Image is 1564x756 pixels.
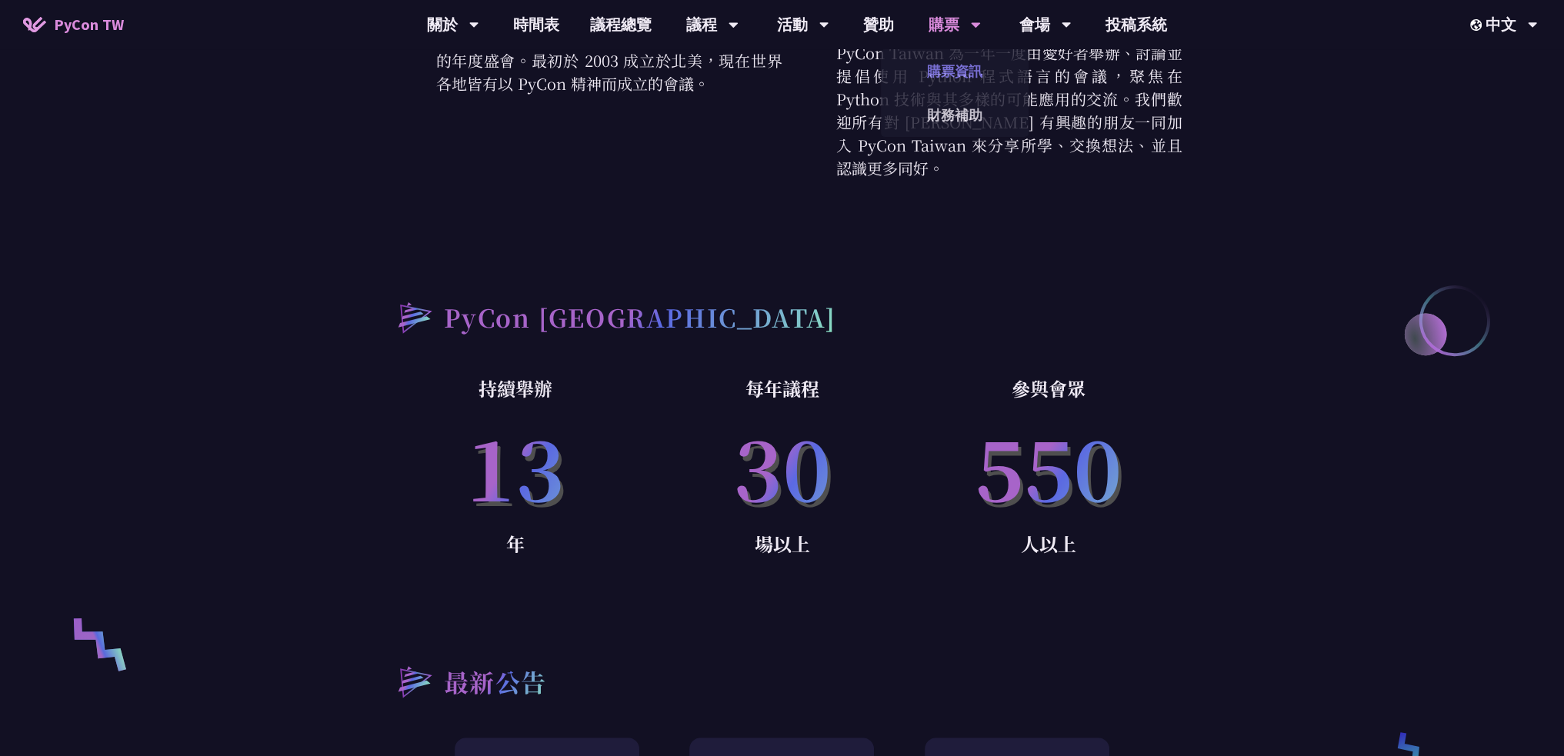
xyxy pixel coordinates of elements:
[881,53,1029,89] a: 購票資訊
[782,42,1182,180] p: PyCon Taiwan 為一年一度由愛好者舉辦、討論並提倡使用 Python 程式語言的會議，聚焦在 Python 技術與其多樣的可能應用的交流。我們歡迎所有對 [PERSON_NAME] 有...
[649,528,915,559] p: 場以上
[382,651,444,710] img: heading-bullet
[649,404,915,528] p: 30
[382,288,444,346] img: heading-bullet
[915,373,1182,404] p: 參與會眾
[444,663,547,700] h2: 最新公告
[23,17,46,32] img: Home icon of PyCon TW 2025
[1470,19,1486,31] img: Locale Icon
[881,97,1029,133] a: 財務補助
[382,373,649,404] p: 持續舉辦
[54,13,124,36] span: PyCon TW
[649,373,915,404] p: 每年議程
[8,5,139,44] a: PyCon TW
[444,298,836,335] h2: PyCon [GEOGRAPHIC_DATA]
[915,528,1182,559] p: 人以上
[915,404,1182,528] p: 550
[382,26,782,95] p: PyCon，亦即 Python 年會，是全球 Python 社群的年度盛會。最初於 2003 成立於北美，現在世界各地皆有以 PyCon 精神而成立的會議。
[382,528,649,559] p: 年
[382,404,649,528] p: 13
